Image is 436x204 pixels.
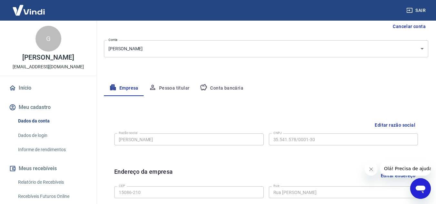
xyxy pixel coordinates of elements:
[195,81,248,96] button: Conta bancária
[144,81,195,96] button: Pessoa titular
[114,167,173,184] h6: Endereço da empresa
[365,163,378,176] iframe: Fechar mensagem
[8,100,89,114] button: Meu cadastro
[380,161,431,176] iframe: Mensagem da empresa
[8,161,89,176] button: Meus recebíveis
[104,40,428,57] div: [PERSON_NAME]
[273,183,279,188] label: Rua
[8,81,89,95] a: Início
[35,26,61,52] div: G
[22,54,74,61] p: [PERSON_NAME]
[410,178,431,199] iframe: Botão para abrir a janela de mensagens
[15,114,89,128] a: Dados da conta
[15,143,89,156] a: Informe de rendimentos
[372,119,418,131] button: Editar razão social
[8,0,50,20] img: Vindi
[4,5,54,10] span: Olá! Precisa de ajuda?
[104,81,144,96] button: Empresa
[119,183,125,188] label: CEP
[273,131,282,135] label: CNPJ
[108,37,117,42] label: Conta
[390,21,428,33] button: Cancelar conta
[15,129,89,142] a: Dados de login
[15,190,89,203] a: Recebíveis Futuros Online
[119,131,138,135] label: Razão social
[405,5,428,16] button: Sair
[15,176,89,189] a: Relatório de Recebíveis
[13,63,84,70] p: [EMAIL_ADDRESS][DOMAIN_NAME]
